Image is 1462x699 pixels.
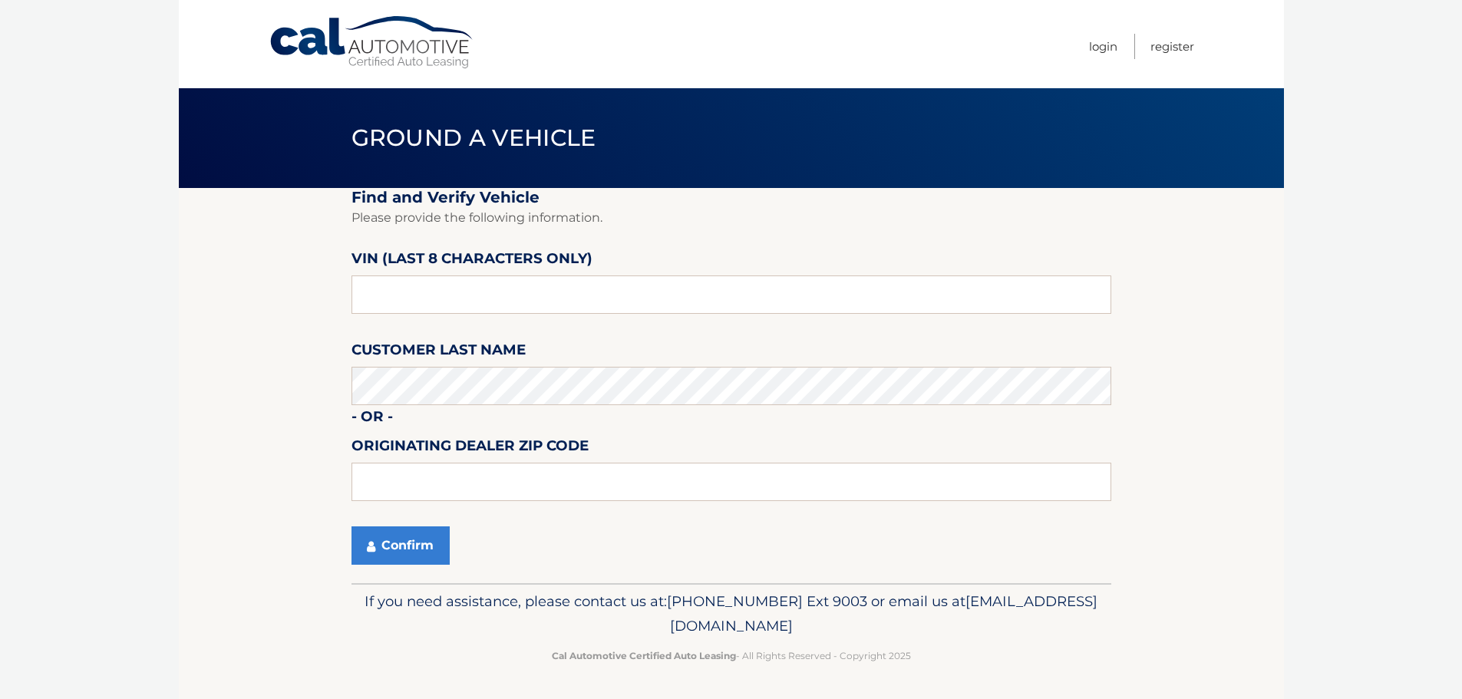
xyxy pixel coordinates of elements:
[351,405,393,434] label: - or -
[1089,34,1117,59] a: Login
[351,434,589,463] label: Originating Dealer Zip Code
[552,650,736,661] strong: Cal Automotive Certified Auto Leasing
[1150,34,1194,59] a: Register
[351,526,450,565] button: Confirm
[351,124,596,152] span: Ground a Vehicle
[269,15,476,70] a: Cal Automotive
[351,207,1111,229] p: Please provide the following information.
[361,589,1101,638] p: If you need assistance, please contact us at: or email us at
[361,648,1101,664] p: - All Rights Reserved - Copyright 2025
[667,592,871,610] span: [PHONE_NUMBER] Ext 9003
[351,247,592,275] label: VIN (last 8 characters only)
[351,188,1111,207] h2: Find and Verify Vehicle
[351,338,526,367] label: Customer Last Name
